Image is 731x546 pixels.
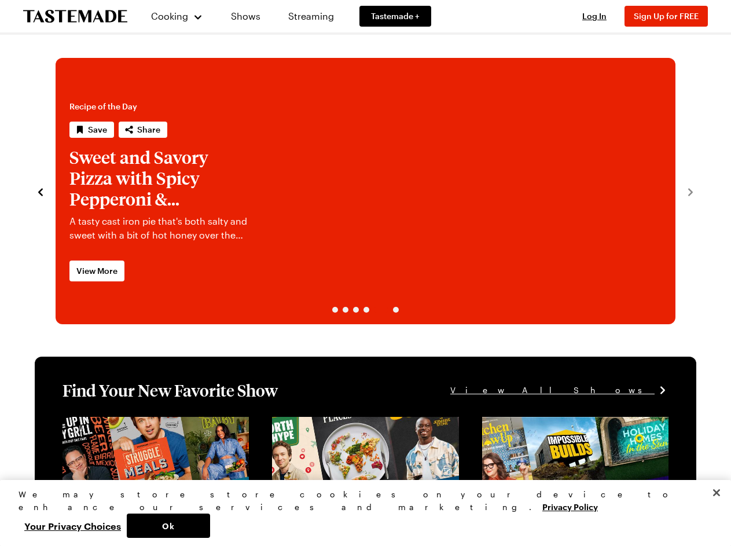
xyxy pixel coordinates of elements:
button: Ok [127,514,210,538]
button: Sign Up for FREE [625,6,708,27]
a: More information about your privacy, opens in a new tab [542,501,598,512]
a: View full content for [object Object] [272,418,430,429]
button: navigate to next item [685,184,696,198]
button: Close [704,480,729,505]
span: Go to slide 1 [332,307,338,313]
button: Save recipe [69,122,114,138]
span: Sign Up for FREE [634,11,699,21]
span: Log In [582,11,607,21]
a: View full content for [object Object] [482,418,640,429]
a: View All Shows [450,384,668,397]
div: Privacy [19,488,703,538]
span: Go to slide 2 [343,307,348,313]
span: Go to slide 3 [353,307,359,313]
a: Tastemade + [359,6,431,27]
span: View All Shows [450,384,655,397]
div: 5 / 6 [56,58,675,324]
span: View More [76,265,117,277]
span: Go to slide 4 [363,307,369,313]
a: View More [69,261,124,281]
a: View full content for [object Object] [63,418,221,429]
button: navigate to previous item [35,184,46,198]
span: Go to slide 5 [374,307,388,313]
span: Tastemade + [371,10,420,22]
span: Share [137,124,160,135]
div: We may store store cookies on your device to enhance our services and marketing. [19,488,703,514]
span: Go to slide 6 [393,307,399,313]
span: Save [88,124,107,135]
button: Your Privacy Choices [19,514,127,538]
button: Share [119,122,167,138]
a: To Tastemade Home Page [23,10,127,23]
h1: Find Your New Favorite Show [63,380,278,401]
span: Cooking [151,10,188,21]
button: Cooking [150,2,203,30]
button: Log In [571,10,618,22]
